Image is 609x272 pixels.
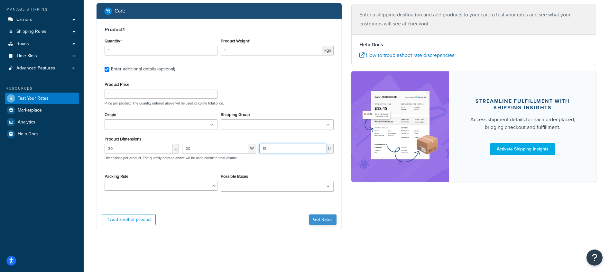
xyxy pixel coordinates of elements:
span: Test Your Rates [18,96,49,101]
span: W [248,144,256,153]
a: How to troubleshoot rate discrepancies [359,51,454,59]
span: Analytics [18,120,35,125]
span: Time Slots [16,53,37,59]
a: Time Slots0 [5,50,79,62]
a: Help Docs [5,128,79,140]
span: Boxes [16,41,29,47]
span: H [326,144,334,153]
a: Activate Shipping Insights [490,143,555,155]
li: Time Slots [5,50,79,62]
div: Enter additional details (optional) [111,65,175,74]
p: Enter a shipping destination and add products to your cart to test your rates and see what your c... [359,10,588,28]
a: Advanced Features4 [5,62,79,74]
input: Enter additional details (optional) [105,67,109,72]
label: Possible Boxes [221,174,248,179]
div: Resources [5,86,79,91]
input: 0 [105,46,217,55]
p: Dimensions per product. The quantity entered above will be used calculate total volume. [103,156,238,160]
span: Advanced Features [16,66,55,71]
label: Product Weight* [221,39,250,43]
label: Quantity* [105,39,122,43]
span: Help Docs [18,131,39,137]
span: L [172,144,179,153]
p: Price per product. The quantity entered above will be used calculate total price. [103,101,335,105]
span: Carriers [16,17,32,23]
li: Advanced Features [5,62,79,74]
h3: Product 1 [105,26,334,33]
label: Product Dimensions [105,137,141,141]
div: Access shipment details for each order placed, bridging checkout and fulfillment. [465,116,581,131]
button: Get Rates [309,214,337,225]
a: Boxes [5,38,79,50]
label: Packing Rule [105,174,128,179]
div: Streamline Fulfillment with Shipping Insights [465,98,581,111]
img: feature-image-si-e24932ea9b9fcd0ff835db86be1ff8d589347e8876e1638d903ea230a36726be.png [361,81,440,172]
span: Marketplace [18,108,42,113]
input: 0.00 [221,46,322,55]
a: Carriers [5,14,79,26]
div: Manage Shipping [5,7,79,12]
label: Origin [105,112,116,117]
button: Open Resource Center [586,249,603,266]
span: 0 [72,53,75,59]
span: Shipping Rules [16,29,46,34]
span: 4 [72,66,75,71]
a: Test Your Rates [5,93,79,104]
h2: Cart : [115,8,125,14]
a: Marketplace [5,104,79,116]
h4: Help Docs [359,41,588,49]
button: Add another product [102,214,156,225]
span: kgs [322,46,334,55]
label: Shipping Group [221,112,250,117]
label: Product Price [105,82,129,87]
a: Analytics [5,116,79,128]
a: Shipping Rules [5,26,79,38]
